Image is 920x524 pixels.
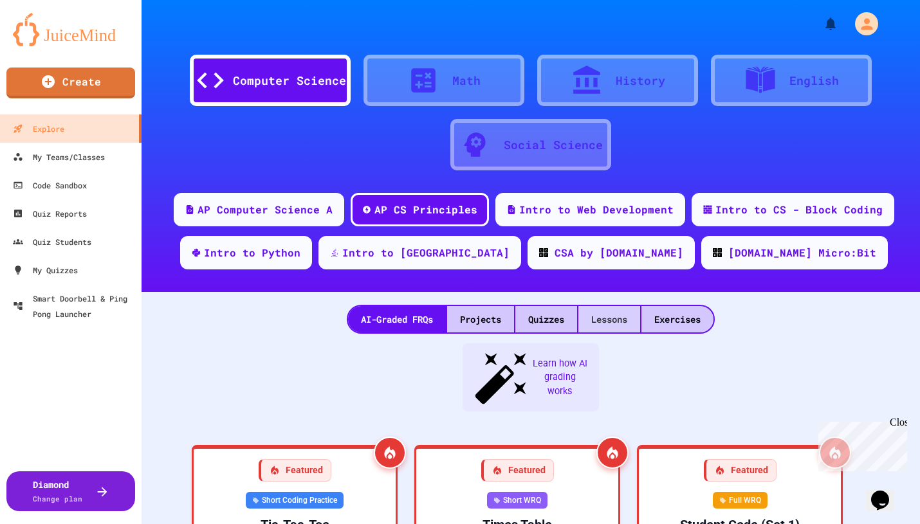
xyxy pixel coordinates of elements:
div: Quiz Students [13,234,91,249]
div: AI-Graded FRQs [348,306,446,332]
div: Short Coding Practice [246,492,344,509]
div: Social Science [504,136,603,154]
div: CSA by [DOMAIN_NAME] [555,245,683,260]
div: Math [452,72,481,89]
div: Intro to Web Development [519,202,674,217]
div: [DOMAIN_NAME] Micro:Bit [728,245,876,260]
a: Create [6,68,135,98]
div: My Quizzes [13,262,78,278]
span: Change plan [33,494,82,503]
div: Chat with us now!Close [5,5,89,82]
div: Full WRQ [713,492,768,509]
div: History [616,72,665,89]
div: AP CS Principles [374,202,477,217]
iframe: chat widget [866,473,907,511]
div: AP Computer Science A [198,202,333,217]
div: Quiz Reports [13,206,87,221]
div: Projects [447,306,514,332]
div: Code Sandbox [13,177,87,193]
div: Short WRQ [487,492,547,509]
div: My Account [842,9,881,39]
div: My Teams/Classes [13,149,105,165]
iframe: chat widget [813,417,907,471]
div: Intro to CS - Block Coding [715,202,883,217]
div: Quizzes [515,306,577,332]
div: Intro to Python [204,245,300,260]
div: Featured [481,459,554,482]
div: English [789,72,839,89]
img: logo-orange.svg [13,13,129,46]
div: Explore [13,121,64,136]
div: Diamond [33,478,82,505]
div: Smart Doorbell & Ping Pong Launcher [13,291,136,321]
img: CODE_logo_RGB.png [539,248,548,257]
div: Intro to [GEOGRAPHIC_DATA] [342,245,510,260]
button: DiamondChange plan [6,471,135,511]
div: Featured [259,459,331,482]
div: Featured [704,459,777,482]
div: My Notifications [799,13,842,35]
div: Computer Science [233,72,346,89]
img: CODE_logo_RGB.png [713,248,722,257]
div: Lessons [578,306,640,332]
span: Learn how AI grading works [531,357,589,399]
div: Exercises [641,306,713,332]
